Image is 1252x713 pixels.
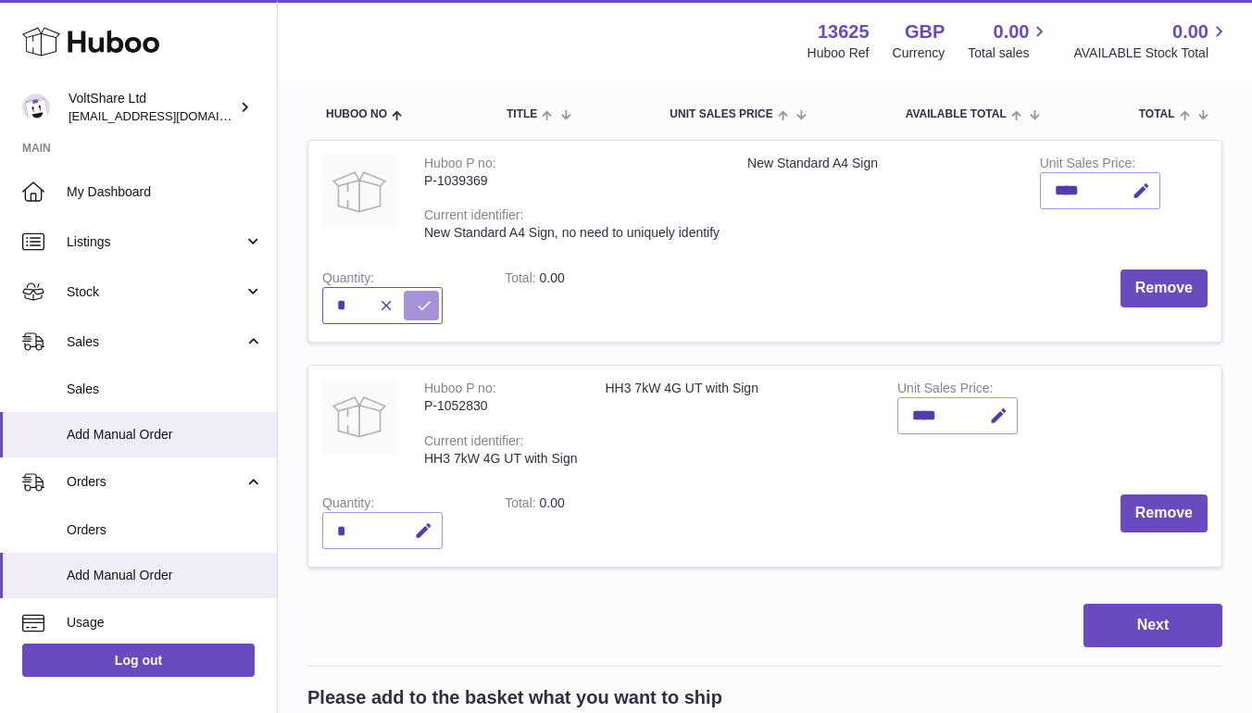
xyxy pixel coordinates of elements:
span: 0.00 [994,19,1030,44]
span: Listings [67,233,244,251]
button: Remove [1121,494,1208,532]
div: Huboo P no [424,156,496,175]
label: Quantity [322,270,374,290]
img: HH3 7kW 4G UT with Sign [322,380,396,454]
span: AVAILABLE Stock Total [1073,44,1230,62]
img: New Standard A4 Sign [322,155,396,229]
span: Orders [67,521,263,539]
strong: 13625 [818,19,870,44]
label: Total [505,270,539,290]
span: Sales [67,381,263,398]
span: 0.00 [1172,19,1208,44]
strong: GBP [905,19,945,44]
span: [EMAIL_ADDRESS][DOMAIN_NAME] [69,108,272,123]
span: Total [1139,108,1175,120]
h2: Please add to the basket what you want to ship [307,685,722,710]
div: Current identifier [424,433,523,453]
td: New Standard A4 Sign [733,141,1026,256]
a: 0.00 Total sales [968,19,1050,62]
div: Huboo P no [424,381,496,400]
span: 0.00 [540,270,565,285]
div: New Standard A4 Sign, no need to uniquely identify [424,224,720,242]
div: P-1052830 [424,397,577,415]
label: Quantity [322,495,374,515]
label: Unit Sales Price [897,381,993,400]
div: HH3 7kW 4G UT with Sign [424,450,577,468]
button: Remove [1121,269,1208,307]
span: Huboo no [326,108,387,120]
div: Huboo Ref [808,44,870,62]
div: VoltShare Ltd [69,90,235,125]
span: Usage [67,614,263,632]
div: Currency [893,44,945,62]
span: Unit Sales Price [670,108,772,120]
label: Total [505,495,539,515]
span: Orders [67,473,244,491]
div: Current identifier [424,207,523,227]
a: Log out [22,644,255,677]
a: 0.00 AVAILABLE Stock Total [1073,19,1230,62]
span: Stock [67,283,244,301]
td: HH3 7kW 4G UT with Sign [591,366,883,481]
span: Title [507,108,537,120]
span: My Dashboard [67,183,263,201]
span: 0.00 [540,495,565,510]
span: Total sales [968,44,1050,62]
button: Next [1083,604,1222,647]
span: AVAILABLE Total [906,108,1007,120]
span: Add Manual Order [67,567,263,584]
div: P-1039369 [424,172,720,190]
span: Add Manual Order [67,426,263,444]
label: Unit Sales Price [1040,156,1135,175]
span: Sales [67,333,244,351]
img: info@voltshare.co.uk [22,94,50,121]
